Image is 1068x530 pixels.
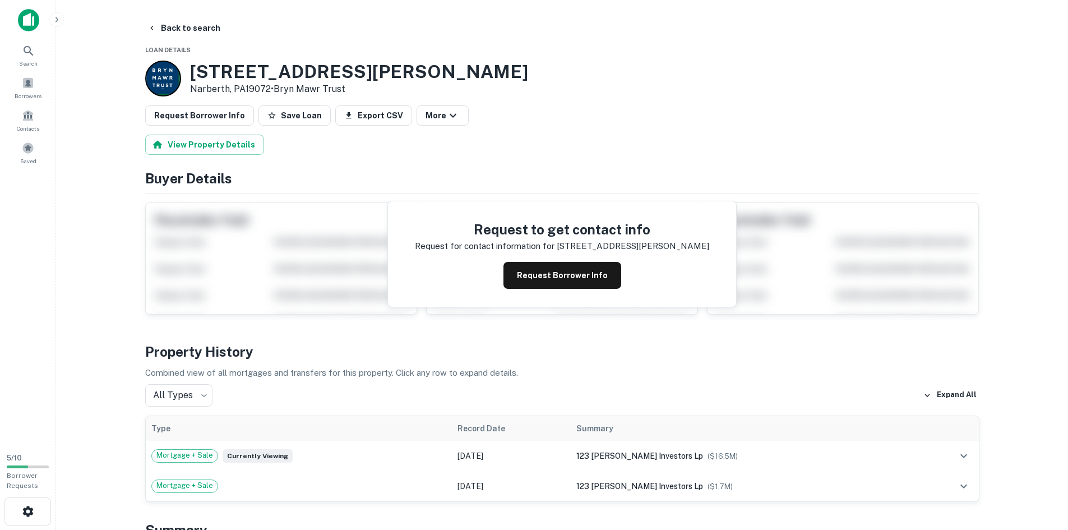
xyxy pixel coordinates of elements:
[921,387,979,404] button: Expand All
[20,156,36,165] span: Saved
[3,40,53,70] a: Search
[954,446,973,466] button: expand row
[335,105,412,126] button: Export CSV
[415,239,554,253] p: Request for contact information for
[576,451,703,460] span: 123 [PERSON_NAME] investors lp
[415,219,709,239] h4: Request to get contact info
[708,482,733,491] span: ($ 1.7M )
[145,342,979,362] h4: Property History
[223,449,293,463] span: Currently viewing
[190,61,528,82] h3: [STREET_ADDRESS][PERSON_NAME]
[145,384,212,407] div: All Types
[452,441,570,471] td: [DATE]
[143,18,225,38] button: Back to search
[19,59,38,68] span: Search
[15,91,41,100] span: Borrowers
[417,105,469,126] button: More
[3,137,53,168] a: Saved
[1012,440,1068,494] iframe: Chat Widget
[17,124,39,133] span: Contacts
[452,416,570,441] th: Record Date
[145,105,254,126] button: Request Borrower Info
[152,450,218,461] span: Mortgage + Sale
[258,105,331,126] button: Save Loan
[452,471,570,501] td: [DATE]
[3,105,53,135] a: Contacts
[503,262,621,289] button: Request Borrower Info
[7,454,22,462] span: 5 / 10
[571,416,918,441] th: Summary
[557,239,709,253] p: [STREET_ADDRESS][PERSON_NAME]
[145,168,979,188] h4: Buyer Details
[145,47,191,53] span: Loan Details
[954,477,973,496] button: expand row
[7,472,38,490] span: Borrower Requests
[145,366,979,380] p: Combined view of all mortgages and transfers for this property. Click any row to expand details.
[146,416,452,441] th: Type
[152,480,218,491] span: Mortgage + Sale
[190,82,528,96] p: Narberth, PA19072 •
[3,72,53,103] a: Borrowers
[576,482,703,491] span: 123 [PERSON_NAME] investors lp
[18,9,39,31] img: capitalize-icon.png
[274,84,345,94] a: Bryn Mawr Trust
[145,135,264,155] button: View Property Details
[708,452,738,460] span: ($ 16.5M )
